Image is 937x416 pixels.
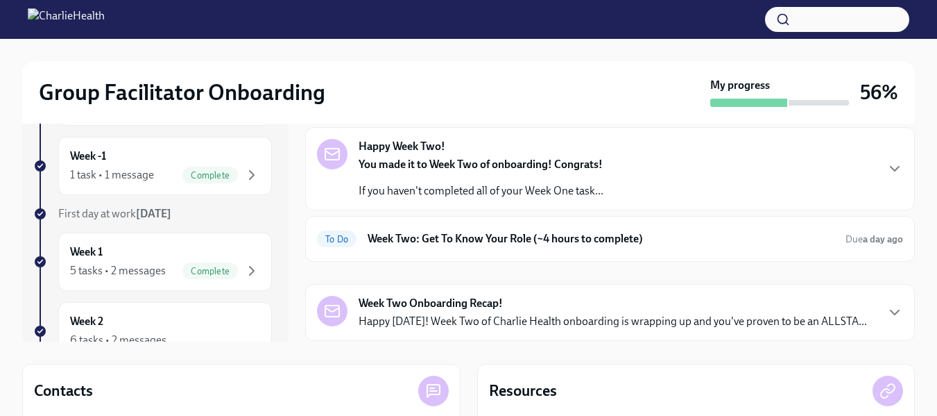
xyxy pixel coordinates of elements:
a: First day at work[DATE] [33,206,272,222]
a: Week -11 task • 1 messageComplete [33,137,272,195]
strong: My progress [710,78,770,93]
span: Complete [182,170,238,181]
h6: Week 1 [70,244,103,260]
strong: Happy Week Two! [359,139,445,154]
h6: Week 2 [70,314,103,329]
h4: Contacts [34,381,93,401]
h6: Week -1 [70,149,106,164]
div: 5 tasks • 2 messages [70,263,166,278]
strong: Week Two Onboarding Recap! [359,296,503,311]
h3: 56% [860,80,898,105]
div: 1 task • 1 message [70,167,154,183]
a: Week 15 tasks • 2 messagesComplete [33,233,272,291]
a: To DoWeek Two: Get To Know Your Role (~4 hours to complete)Duea day ago [317,228,903,250]
span: September 22nd, 2025 10:00 [845,233,903,246]
strong: a day ago [863,233,903,245]
span: First day at work [58,207,171,220]
span: Complete [182,266,238,276]
h4: Resources [489,381,557,401]
p: Happy [DATE]! Week Two of Charlie Health onboarding is wrapping up and you've proven to be an ALL... [359,314,867,329]
div: 6 tasks • 2 messages [70,333,166,348]
h6: Week Two: Get To Know Your Role (~4 hours to complete) [368,231,834,247]
h2: Group Facilitator Onboarding [39,78,325,106]
p: If you haven't completed all of your Week One task... [359,183,603,199]
img: CharlieHealth [28,8,105,31]
span: To Do [317,234,356,244]
strong: [DATE] [136,207,171,220]
strong: You made it to Week Two of onboarding! Congrats! [359,158,603,171]
span: Due [845,233,903,245]
a: Week 26 tasks • 2 messages [33,302,272,360]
